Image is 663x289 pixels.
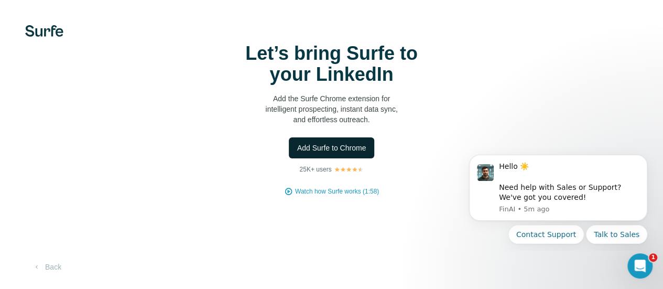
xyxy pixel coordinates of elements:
span: Add Surfe to Chrome [297,143,366,153]
p: 25K+ users [299,165,331,174]
button: Watch how Surfe works (1:58) [295,187,379,196]
iframe: Intercom notifications message [453,146,663,250]
h1: Let’s bring Surfe to your LinkedIn [227,43,437,85]
img: Rating Stars [334,166,364,173]
iframe: Intercom live chat [627,253,653,279]
button: Add Surfe to Chrome [289,137,375,158]
span: 1 [649,253,657,262]
img: Surfe's logo [25,25,63,37]
button: Back [25,258,69,276]
p: Add the Surfe Chrome extension for intelligent prospecting, instant data sync, and effortless out... [227,93,437,125]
